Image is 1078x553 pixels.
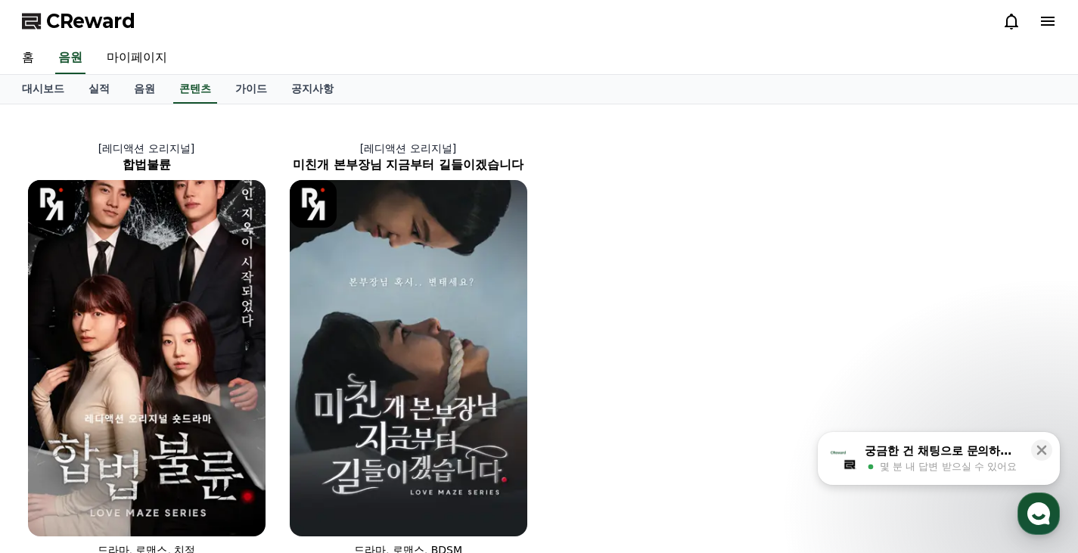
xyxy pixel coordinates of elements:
[22,9,135,33] a: CReward
[279,75,346,104] a: 공지사항
[234,450,252,462] span: 설정
[76,75,122,104] a: 실적
[16,141,278,156] p: [레디액션 오리지널]
[28,180,76,228] img: [object Object] Logo
[278,141,539,156] p: [레디액션 오리지널]
[10,42,46,74] a: 홈
[95,42,179,74] a: 마이페이지
[100,427,195,465] a: 대화
[138,451,157,463] span: 대화
[290,180,337,228] img: [object Object] Logo
[223,75,279,104] a: 가이드
[122,75,167,104] a: 음원
[195,427,290,465] a: 설정
[28,180,266,536] img: 합법불륜
[10,75,76,104] a: 대시보드
[290,180,527,536] img: 미친개 본부장님 지금부터 길들이겠습니다
[46,9,135,33] span: CReward
[278,156,539,174] h2: 미친개 본부장님 지금부터 길들이겠습니다
[173,75,217,104] a: 콘텐츠
[16,156,278,174] h2: 합법불륜
[55,42,85,74] a: 음원
[48,450,57,462] span: 홈
[5,427,100,465] a: 홈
